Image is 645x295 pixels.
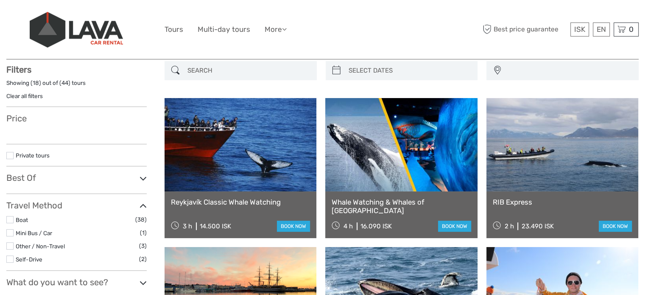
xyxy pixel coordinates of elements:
[140,228,147,238] span: (1)
[139,241,147,251] span: (3)
[6,173,147,183] h3: Best Of
[171,198,310,206] a: Reykjavík Classic Whale Watching
[184,63,313,78] input: SEARCH
[16,152,50,159] a: Private tours
[360,222,392,230] div: 16.090 ISK
[6,277,147,287] h3: What do you want to see?
[593,22,610,37] div: EN
[198,23,250,36] a: Multi-day tours
[574,25,585,34] span: ISK
[343,222,353,230] span: 4 h
[332,198,471,215] a: Whale Watching & Whales of [GEOGRAPHIC_DATA]
[493,198,632,206] a: RIB Express
[6,65,31,75] strong: Filters
[16,243,65,250] a: Other / Non-Travel
[480,22,568,37] span: Best price guarantee
[6,93,43,99] a: Clear all filters
[135,215,147,225] span: (38)
[16,216,28,223] a: Boat
[6,113,147,124] h3: Price
[61,79,68,87] label: 44
[200,222,231,230] div: 14.500 ISK
[6,79,147,92] div: Showing ( ) out of ( ) tours
[183,222,192,230] span: 3 h
[33,79,39,87] label: 18
[345,63,474,78] input: SELECT DATES
[438,221,471,232] a: book now
[16,256,42,263] a: Self-Drive
[599,221,632,232] a: book now
[6,200,147,211] h3: Travel Method
[30,12,123,48] img: 523-13fdf7b0-e410-4b32-8dc9-7907fc8d33f7_logo_big.jpg
[628,25,635,34] span: 0
[521,222,553,230] div: 23.490 ISK
[277,221,310,232] a: book now
[16,230,52,236] a: Mini Bus / Car
[265,23,287,36] a: More
[504,222,514,230] span: 2 h
[139,254,147,264] span: (2)
[165,23,183,36] a: Tours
